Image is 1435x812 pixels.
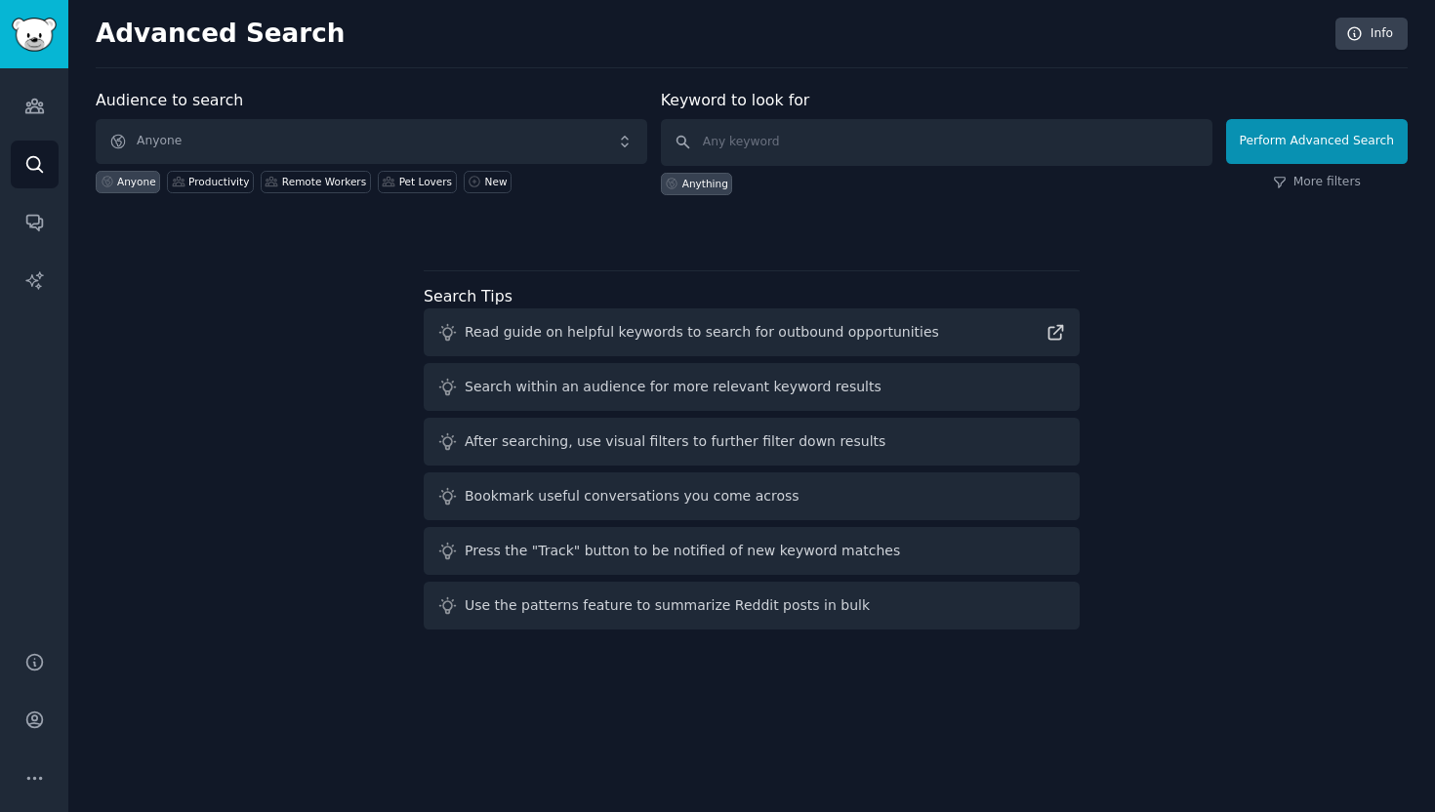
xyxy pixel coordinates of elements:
a: More filters [1273,174,1361,191]
button: Perform Advanced Search [1226,119,1408,164]
div: Read guide on helpful keywords to search for outbound opportunities [465,322,939,343]
div: New [485,175,508,188]
div: After searching, use visual filters to further filter down results [465,431,885,452]
a: New [464,171,512,193]
div: Productivity [188,175,249,188]
div: Pet Lovers [399,175,452,188]
label: Keyword to look for [661,91,810,109]
div: Press the "Track" button to be notified of new keyword matches [465,541,900,561]
div: Remote Workers [282,175,366,188]
div: Use the patterns feature to summarize Reddit posts in bulk [465,595,870,616]
div: Bookmark useful conversations you come across [465,486,799,507]
label: Audience to search [96,91,243,109]
div: Search within an audience for more relevant keyword results [465,377,881,397]
div: Anyone [117,175,156,188]
img: GummySearch logo [12,18,57,52]
input: Any keyword [661,119,1212,166]
button: Anyone [96,119,647,164]
label: Search Tips [424,287,512,305]
div: Anything [682,177,728,190]
h2: Advanced Search [96,19,1325,50]
a: Info [1335,18,1408,51]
